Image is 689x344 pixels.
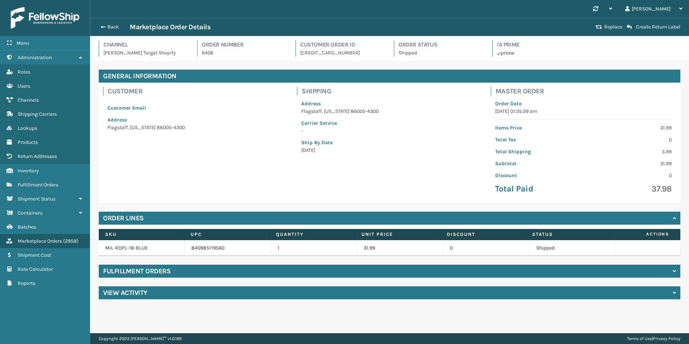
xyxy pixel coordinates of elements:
[300,40,385,49] h4: Customer Order Id
[588,124,672,132] p: 31.99
[301,139,478,146] p: Ship By Date
[17,40,29,46] span: Menu
[18,210,43,216] span: Containers
[191,231,263,238] label: UPC
[99,333,182,344] p: Copyright 2023 [PERSON_NAME]™ v 1.0.189
[18,54,52,61] span: Administration
[271,240,357,256] td: 1
[495,107,672,115] p: [DATE] 01:35:39 am
[18,69,30,75] span: Roles
[18,196,55,202] span: Shipment Status
[103,267,170,275] h4: Fulfillment Orders
[624,24,683,30] button: Create Return Label
[495,160,579,167] p: Subtotal
[495,172,579,179] p: Discount
[18,111,57,117] span: Shipping Carriers
[588,148,672,155] p: 5.99
[18,182,58,188] span: Fulfillment Orders
[63,238,79,244] span: ( 2958 )
[495,124,579,132] p: Items Price
[357,240,443,256] td: 31.99
[302,87,482,96] h4: Shipping
[594,24,624,30] button: Replace
[185,240,271,256] td: 840985119560
[18,83,30,89] span: Users
[399,40,484,49] h4: Order Status
[301,107,478,115] p: Flagstaff , [US_STATE] 86005-4300
[107,117,127,123] span: Address
[627,333,680,344] div: |
[588,160,672,167] p: 31.99
[103,288,147,297] h4: View Activity
[588,136,672,144] p: 0
[495,87,676,96] h4: Master Order
[301,146,478,154] p: [DATE]
[18,125,37,131] span: Lookups
[301,101,321,107] span: Address
[361,231,434,238] label: Unit Price
[107,104,284,112] p: Customer Email
[495,136,579,144] p: Total Tax
[18,252,51,258] span: Shipment Cost
[532,231,604,238] label: Status
[613,228,674,240] span: Actions
[107,124,284,131] p: Flagstaff , [US_STATE] 86005-4300
[301,127,478,134] p: -
[18,97,39,103] span: Channels
[588,172,672,179] p: 0
[18,266,53,272] span: Rate Calculator
[18,224,36,230] span: Batches
[18,280,35,286] span: Reports
[301,119,478,127] p: Carrier Service
[653,336,680,341] a: Privacy Policy
[443,240,529,256] td: 0
[300,49,385,57] p: [CREDIT_CARD_NUMBER]
[202,40,287,49] h4: Order Number
[399,49,484,57] p: Shipped
[447,231,519,238] label: Discount
[588,184,672,194] p: 37.98
[103,49,188,57] p: [PERSON_NAME] Target Shopify
[276,231,348,238] label: Quantity
[202,49,287,57] p: 6406
[97,24,130,30] button: Back
[108,87,288,96] h4: Customer
[18,168,39,174] span: Inventory
[18,238,62,244] span: Marketplace Orders
[497,40,582,49] h4: Is Prime
[596,25,602,30] i: Replace
[627,336,652,341] a: Terms of Use
[18,139,38,145] span: Products
[495,148,579,155] p: Total Shipping
[495,100,672,107] p: Order Date
[103,214,144,222] h4: Order Lines
[105,245,148,251] a: MIL-RDPL-18-BLUE
[105,231,177,238] label: SKU
[130,23,210,31] h3: Marketplace Order Details
[627,24,632,30] i: Create Return Label
[495,184,579,194] p: Total Paid
[530,240,616,256] td: Shipped
[99,70,680,83] h4: General Information
[11,7,79,29] img: logo
[18,153,57,159] span: Return Addresses
[103,40,188,49] h4: Channel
